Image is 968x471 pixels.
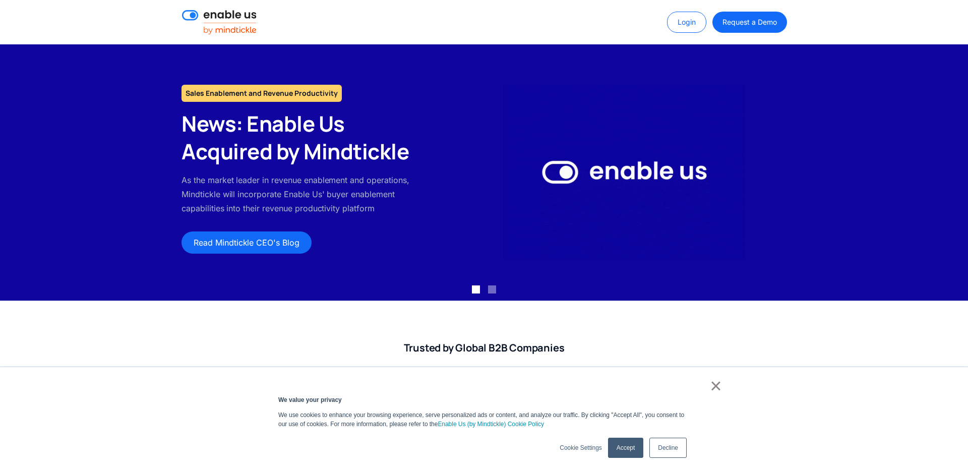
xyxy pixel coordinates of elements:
[667,12,706,33] a: Login
[181,173,422,215] p: As the market leader in revenue enablement and operations, Mindtickle will incorporate Enable Us'...
[278,396,342,403] strong: We value your privacy
[438,420,544,429] a: Enable Us (by Mindtickle) Cookie Policy
[488,285,496,293] div: Show slide 2 of 2
[560,443,601,452] a: Cookie Settings
[278,410,690,429] p: We use cookies to enhance your browsing experience, serve personalized ads or content, and analyz...
[649,438,687,458] a: Decline
[710,381,722,390] a: ×
[503,85,745,260] img: Enable Us by Mindtickle
[181,110,422,165] h2: News: Enable Us Acquired by Mindtickle
[712,12,786,33] a: Request a Demo
[181,85,342,102] h1: Sales Enablement and Revenue Productivity
[181,231,312,254] a: Read Mindtickle CEO's Blog
[472,285,480,293] div: Show slide 1 of 2
[608,438,643,458] a: Accept
[181,341,786,355] h2: Trusted by Global B2B Companies
[928,44,968,301] div: next slide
